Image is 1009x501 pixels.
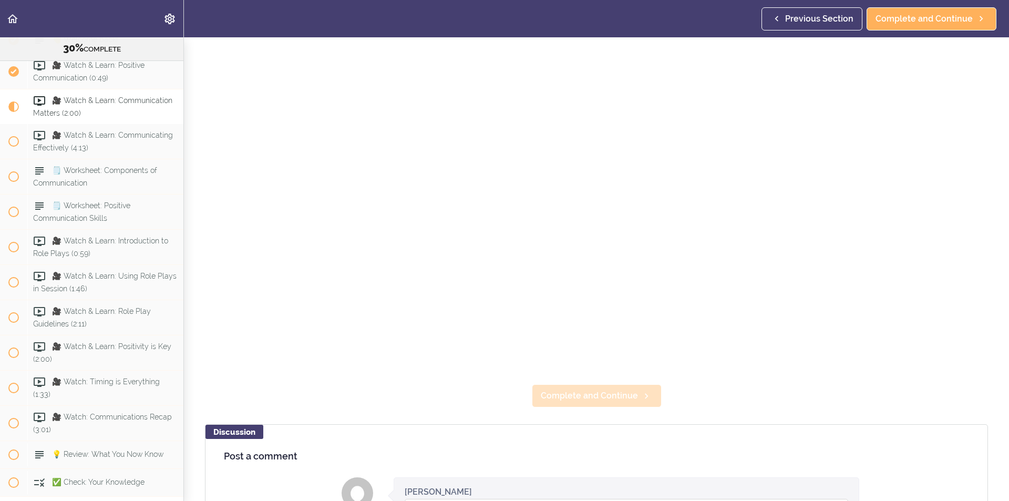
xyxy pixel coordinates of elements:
[224,451,969,462] h4: Post a comment
[33,377,160,398] span: 🎥 Watch: Timing is Everything (1:33)
[33,131,173,151] span: 🎥 Watch & Learn: Communicating Effectively (4:13)
[33,272,177,292] span: 🎥 Watch & Learn: Using Role Plays in Session (1:46)
[13,42,170,55] div: COMPLETE
[63,42,84,54] span: 30%
[33,237,168,257] span: 🎥 Watch & Learn: Introduction to Role Plays (0:59)
[33,201,130,222] span: 🗒️ Worksheet: Positive Communication Skills
[52,478,145,486] span: ✅ Check: Your Knowledge
[876,13,973,25] span: Complete and Continue
[33,342,171,363] span: 🎥 Watch & Learn: Positivity is Key (2:00)
[867,7,996,30] a: Complete and Continue
[33,413,172,433] span: 🎥 Watch: Communications Recap (3:01)
[52,450,163,458] span: 💡 Review: What You Now Know
[33,61,145,81] span: 🎥 Watch & Learn: Positive Communication (0:49)
[6,13,19,25] svg: Back to course curriculum
[33,96,172,117] span: 🎥 Watch & Learn: Communication Matters (2:00)
[33,166,157,187] span: 🗒️ Worksheet: Components of Communication
[163,13,176,25] svg: Settings Menu
[761,7,862,30] a: Previous Section
[785,13,853,25] span: Previous Section
[405,486,472,498] div: [PERSON_NAME]
[33,307,151,328] span: 🎥 Watch & Learn: Role Play Guidelines (2:11)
